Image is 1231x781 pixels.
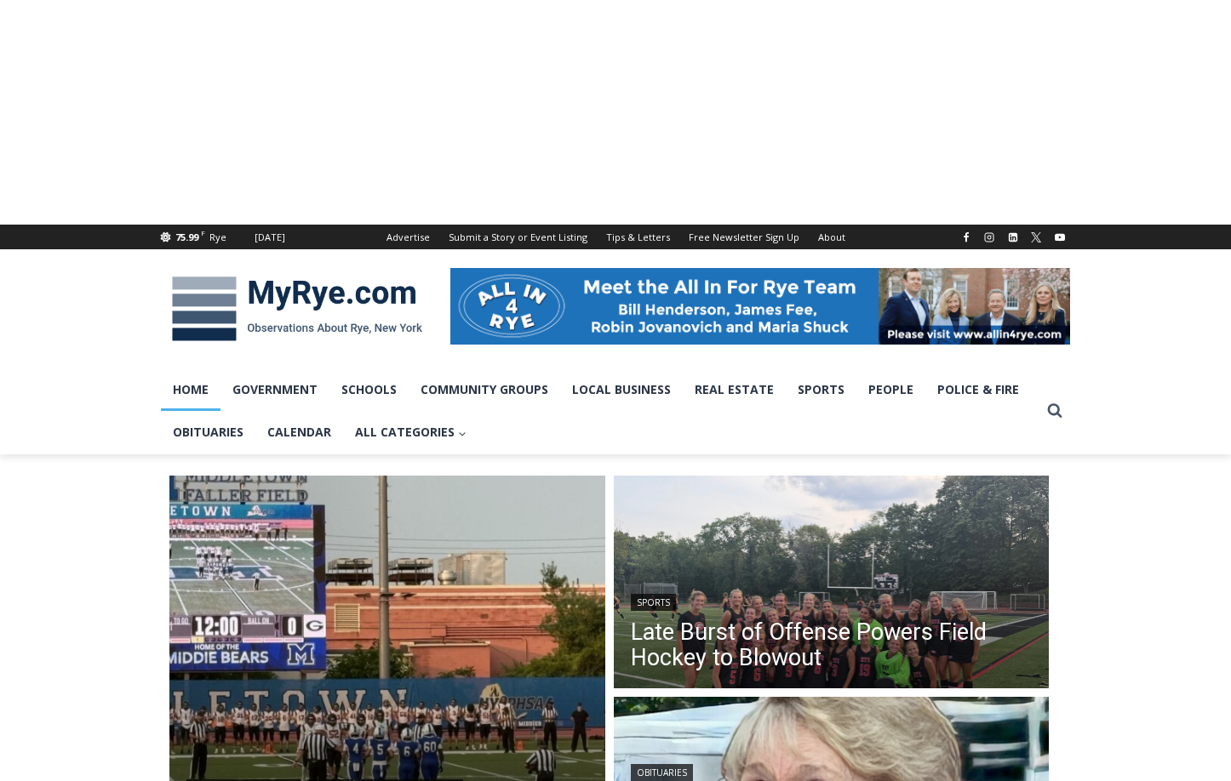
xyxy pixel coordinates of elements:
[560,368,683,411] a: Local Business
[409,368,560,411] a: Community Groups
[1026,227,1046,248] a: X
[220,368,329,411] a: Government
[161,265,433,353] img: MyRye.com
[956,227,976,248] a: Facebook
[329,368,409,411] a: Schools
[1039,396,1070,426] button: View Search Form
[631,594,676,611] a: Sports
[925,368,1031,411] a: Police & Fire
[856,368,925,411] a: People
[786,368,856,411] a: Sports
[377,225,439,249] a: Advertise
[377,225,855,249] nav: Secondary Navigation
[597,225,679,249] a: Tips & Letters
[614,476,1050,693] img: (PHOTO: The 2025 Rye Varsity Field Hockey team after their win vs Ursuline on Friday, September 5...
[439,225,597,249] a: Submit a Story or Event Listing
[683,368,786,411] a: Real Estate
[161,411,255,453] a: Obituaries
[201,228,205,237] span: F
[161,368,220,411] a: Home
[450,268,1070,345] img: All in for Rye
[175,231,198,243] span: 75.99
[255,411,343,453] a: Calendar
[343,411,478,453] a: All Categories
[809,225,855,249] a: About
[679,225,809,249] a: Free Newsletter Sign Up
[979,227,999,248] a: Instagram
[1050,227,1070,248] a: YouTube
[631,619,1033,670] a: Late Burst of Offense Powers Field Hockey to Blowout
[161,368,1039,454] nav: Primary Navigation
[614,476,1050,693] a: Read More Late Burst of Offense Powers Field Hockey to Blowout
[1003,227,1023,248] a: Linkedin
[631,764,693,781] a: Obituaries
[355,423,467,442] span: All Categories
[255,230,285,245] div: [DATE]
[209,230,226,245] div: Rye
